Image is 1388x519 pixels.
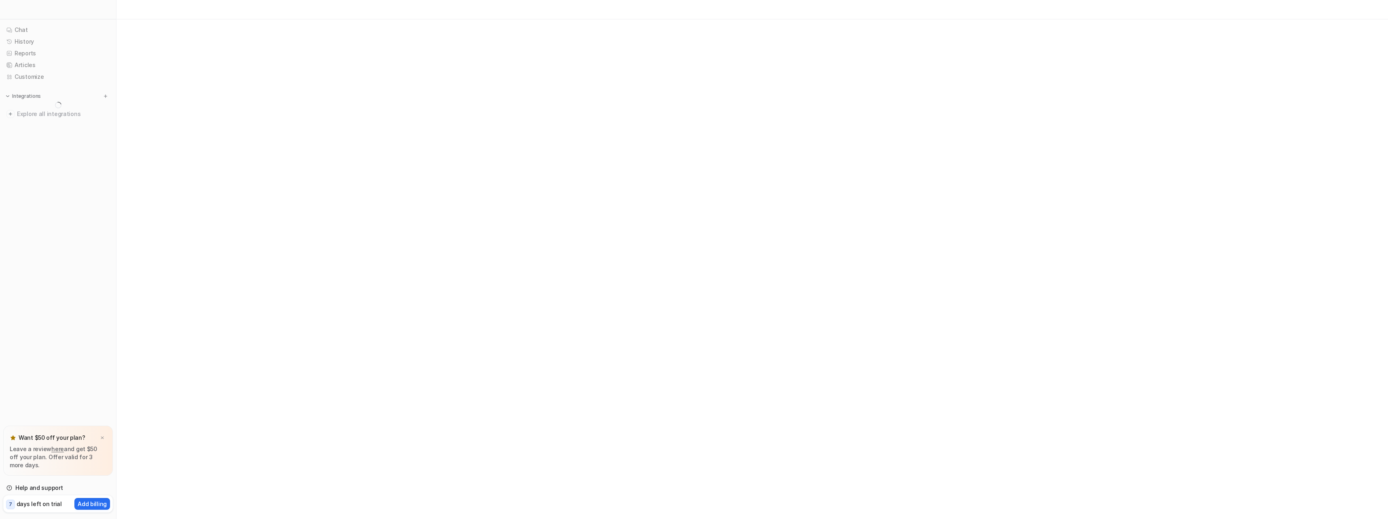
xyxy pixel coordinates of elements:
a: Explore all integrations [3,108,113,120]
img: x [100,435,105,441]
span: Explore all integrations [17,108,110,120]
button: Integrations [3,92,43,100]
img: explore all integrations [6,110,15,118]
a: here [51,445,64,452]
p: 7 [9,501,12,508]
a: History [3,36,113,47]
img: star [10,435,16,441]
a: Chat [3,24,113,36]
a: Reports [3,48,113,59]
p: Add billing [78,500,107,508]
img: expand menu [5,93,11,99]
img: menu_add.svg [103,93,108,99]
p: Leave a review and get $50 off your plan. Offer valid for 3 more days. [10,445,106,469]
a: Customize [3,71,113,82]
p: Want $50 off your plan? [19,434,85,442]
a: Help and support [3,482,113,494]
p: Integrations [12,93,41,99]
button: Add billing [74,498,110,510]
p: days left on trial [17,500,62,508]
a: Articles [3,59,113,71]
